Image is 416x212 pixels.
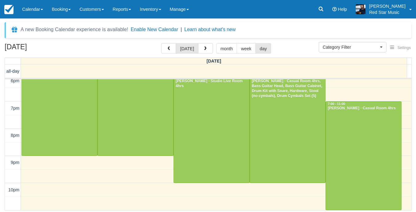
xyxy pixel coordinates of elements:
[338,7,347,12] span: Help
[327,106,400,111] div: [PERSON_NAME] - Casual Room 4hrs
[386,43,414,52] button: Settings
[356,4,366,14] img: A1
[332,7,337,11] i: Help
[206,59,221,63] span: [DATE]
[131,26,178,33] button: Enable New Calendar
[11,106,19,111] span: 7pm
[319,42,386,52] button: Category Filter
[11,78,19,83] span: 6pm
[11,133,19,138] span: 8pm
[5,43,82,55] h2: [DATE]
[398,46,411,50] span: Settings
[8,187,19,192] span: 10pm
[255,43,271,54] button: day
[369,9,406,15] p: Red Star Music
[323,44,378,50] span: Category Filter
[250,74,326,183] a: [PERSON_NAME] - Casual Room 4hrs, Bass Guitar Head, Bass Guitar Cabinet, Drum Kit with Snare, Har...
[369,3,406,9] p: [PERSON_NAME]
[4,5,14,14] img: checkfront-main-nav-mini-logo.png
[216,43,237,54] button: month
[175,79,248,89] div: [PERSON_NAME] - Studio Live Room 4hrs
[237,43,256,54] button: week
[11,160,19,165] span: 9pm
[181,27,182,32] span: |
[326,101,402,210] a: 7:00 - 11:00[PERSON_NAME] - Casual Room 4hrs
[328,102,345,106] span: 7:00 - 11:00
[6,69,19,74] span: all-day
[21,26,128,33] div: A new Booking Calendar experience is available!
[176,43,198,54] button: [DATE]
[251,79,324,99] div: [PERSON_NAME] - Casual Room 4hrs, Bass Guitar Head, Bass Guitar Cabinet, Drum Kit with Snare, Har...
[184,27,236,32] a: Learn about what's new
[174,74,250,183] a: [PERSON_NAME] - Studio Live Room 4hrs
